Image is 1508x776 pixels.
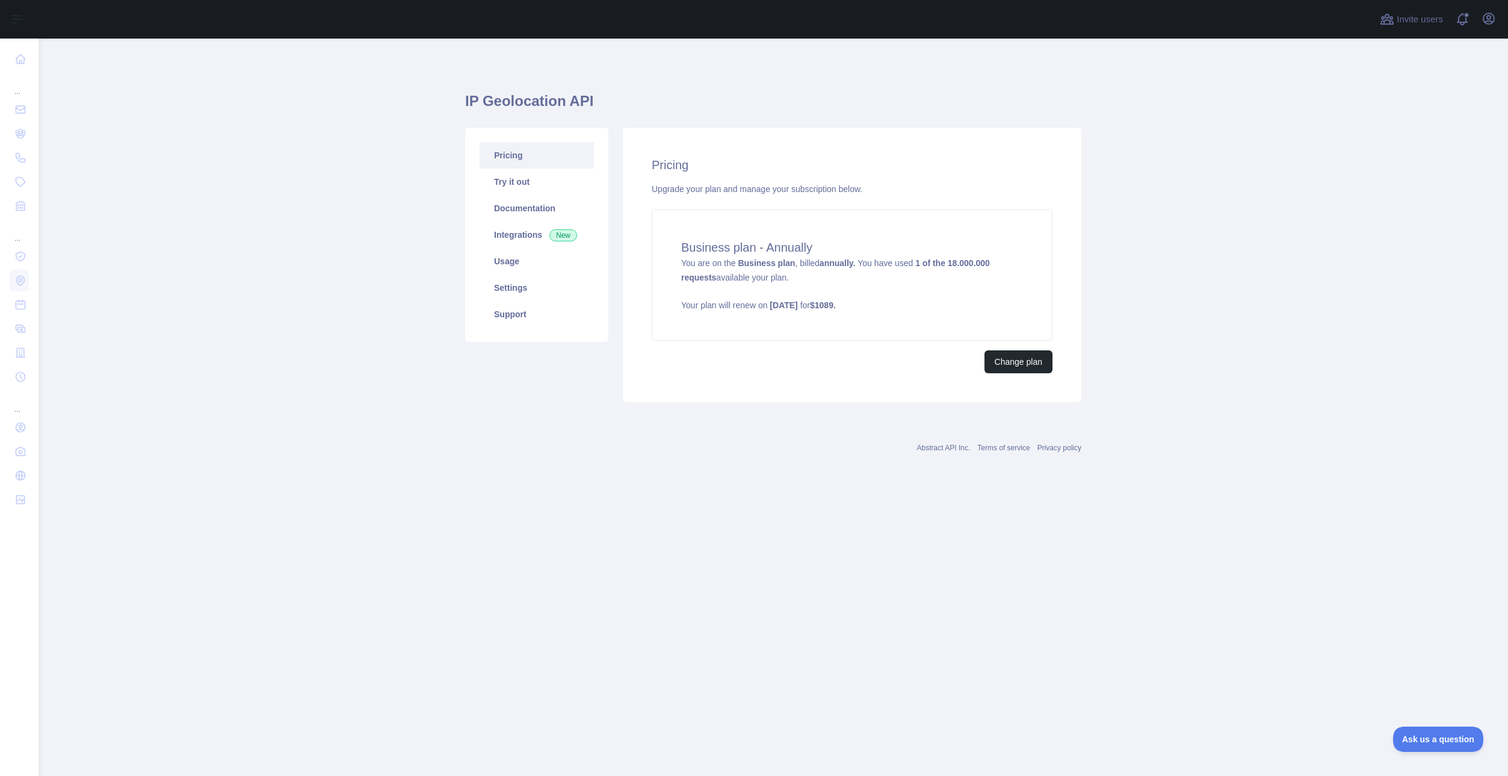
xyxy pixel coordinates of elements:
[820,258,856,268] strong: annually.
[1037,444,1081,452] a: Privacy policy
[977,444,1030,452] a: Terms of service
[10,390,29,414] div: ...
[681,258,1023,311] span: You are on the , billed You have used available your plan.
[480,301,594,327] a: Support
[10,219,29,243] div: ...
[480,169,594,195] a: Try it out
[652,157,1052,173] h2: Pricing
[480,222,594,248] a: Integrations New
[465,92,1081,120] h1: IP Geolocation API
[549,229,577,241] span: New
[681,299,1023,311] p: Your plan will renew on for
[810,300,836,310] strong: $ 1089 .
[770,300,797,310] strong: [DATE]
[984,350,1052,373] button: Change plan
[681,239,1023,256] h4: Business plan - Annually
[10,72,29,96] div: ...
[681,258,990,282] strong: 1 of the 18.000.000 requests
[652,183,1052,195] div: Upgrade your plan and manage your subscription below.
[480,195,594,222] a: Documentation
[1393,727,1484,752] iframe: Toggle Customer Support
[480,275,594,301] a: Settings
[480,248,594,275] a: Usage
[738,258,795,268] strong: Business plan
[917,444,971,452] a: Abstract API Inc.
[1377,10,1445,29] button: Invite users
[480,142,594,169] a: Pricing
[1397,13,1443,26] span: Invite users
